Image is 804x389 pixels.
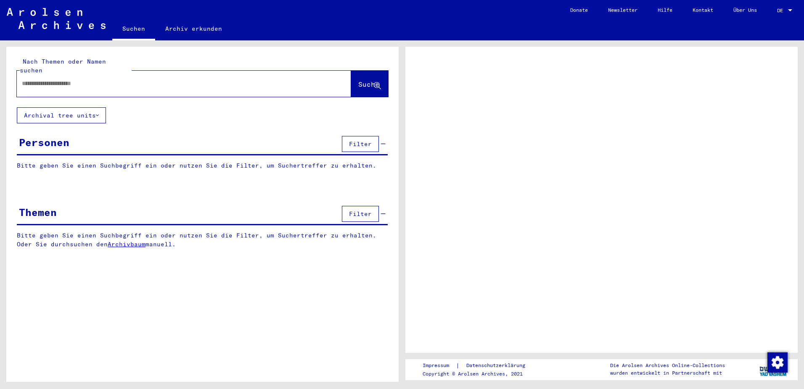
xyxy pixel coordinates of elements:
div: | [423,361,535,370]
span: Filter [349,140,372,148]
span: Suche [358,80,379,88]
a: Archiv erkunden [155,19,232,39]
mat-label: Nach Themen oder Namen suchen [20,58,106,74]
p: Bitte geben Sie einen Suchbegriff ein oder nutzen Sie die Filter, um Suchertreffer zu erhalten. O... [17,231,388,249]
p: wurden entwickelt in Partnerschaft mit [610,369,725,377]
span: DE [777,8,786,13]
p: Copyright © Arolsen Archives, 2021 [423,370,535,378]
div: Themen [19,205,57,220]
button: Archival tree units [17,107,106,123]
button: Filter [342,206,379,222]
a: Archivbaum [108,240,145,248]
a: Datenschutzerklärung [460,361,535,370]
span: Filter [349,210,372,218]
button: Suche [351,71,388,97]
button: Filter [342,136,379,152]
img: yv_logo.png [758,359,789,380]
p: Bitte geben Sie einen Suchbegriff ein oder nutzen Sie die Filter, um Suchertreffer zu erhalten. [17,161,388,170]
a: Suchen [112,19,155,40]
img: Arolsen_neg.svg [7,8,106,29]
div: Personen [19,135,69,150]
img: Zustimmung ändern [767,352,788,373]
p: Die Arolsen Archives Online-Collections [610,362,725,369]
a: Impressum [423,361,456,370]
